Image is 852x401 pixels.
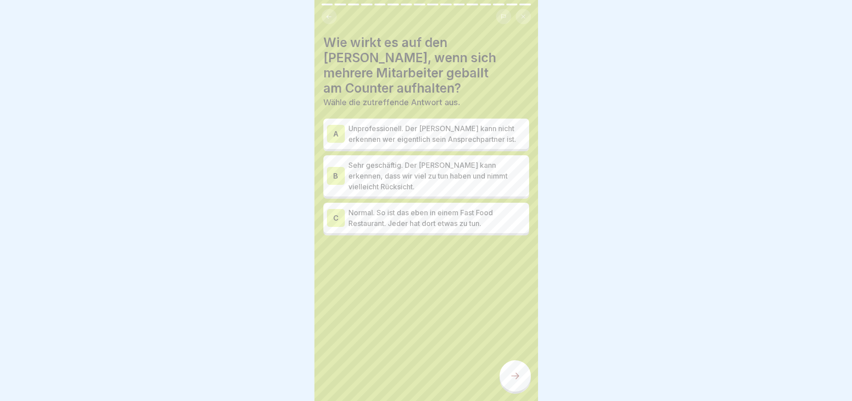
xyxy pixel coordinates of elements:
h4: Wie wirkt es auf den [PERSON_NAME], wenn sich mehrere Mitarbeiter geballt am Counter aufhalten? [323,35,529,96]
div: C [327,209,345,227]
p: Unprofessionell. Der [PERSON_NAME] kann nicht erkennen wer eigentlich sein Ansprechpartner ist. [348,123,526,145]
p: Sehr geschäftig. Der [PERSON_NAME] kann erkennen, dass wir viel zu tun haben und nimmt vielleicht... [348,160,526,192]
div: A [327,125,345,143]
div: B [327,167,345,185]
p: Normal. So ist das eben in einem Fast Food Restaurant. Jeder hat dort etwas zu tun. [348,207,526,229]
p: Wähle die zutreffende Antwort aus. [323,98,529,107]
